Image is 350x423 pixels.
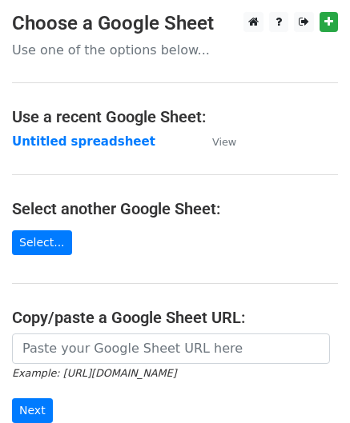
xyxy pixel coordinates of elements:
a: Select... [12,230,72,255]
input: Paste your Google Sheet URL here [12,333,330,364]
h4: Use a recent Google Sheet: [12,107,338,126]
a: Untitled spreadsheet [12,134,155,149]
h4: Copy/paste a Google Sheet URL: [12,308,338,327]
h3: Choose a Google Sheet [12,12,338,35]
input: Next [12,398,53,423]
h4: Select another Google Sheet: [12,199,338,218]
small: Example: [URL][DOMAIN_NAME] [12,367,176,379]
a: View [196,134,236,149]
p: Use one of the options below... [12,42,338,58]
small: View [212,136,236,148]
